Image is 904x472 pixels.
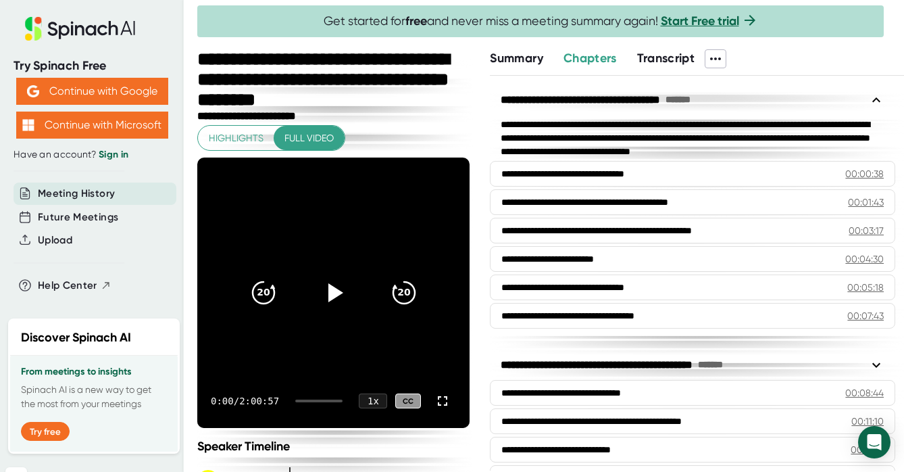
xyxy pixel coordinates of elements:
div: 00:07:43 [847,309,884,323]
span: Get started for and never miss a meeting summary again! [324,14,758,29]
div: CC [395,394,421,409]
button: Try free [21,422,70,441]
button: Full video [274,126,345,151]
div: 00:13:15 [851,443,884,456]
b: free [405,14,427,28]
button: Summary [490,49,543,68]
div: 00:08:44 [845,386,884,400]
a: Sign in [99,149,128,160]
span: Transcript [637,51,695,66]
span: Summary [490,51,543,66]
h3: From meetings to insights [21,367,167,377]
button: Help Center [38,278,111,293]
span: Help Center [38,278,97,293]
button: Continue with Google [16,78,168,105]
span: Highlights [209,130,263,147]
button: Meeting History [38,186,115,202]
span: Chapters [563,51,617,66]
div: 0:00 / 2:00:57 [211,396,279,406]
div: Try Spinach Free [14,58,170,74]
div: 00:11:10 [851,415,884,428]
span: Full video [284,130,334,147]
button: Continue with Microsoft [16,112,168,139]
button: Chapters [563,49,617,68]
p: Spinach AI is a new way to get the most from your meetings [21,383,167,411]
a: Start Free trial [661,14,739,28]
div: 1 x [359,394,387,408]
div: 00:01:43 [848,195,884,209]
button: Future Meetings [38,210,118,225]
div: Open Intercom Messenger [858,426,890,458]
button: Upload [38,233,72,248]
div: 00:00:38 [845,167,884,181]
div: 00:03:17 [849,224,884,237]
div: 00:04:30 [845,252,884,266]
img: Aehbyd4JwY73AAAAAElFTkSuQmCC [27,85,39,97]
h2: Discover Spinach AI [21,329,131,347]
button: Transcript [637,49,695,68]
button: Highlights [198,126,274,151]
div: Speaker Timeline [197,439,470,454]
div: Have an account? [14,149,170,161]
div: 00:05:18 [847,281,884,294]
